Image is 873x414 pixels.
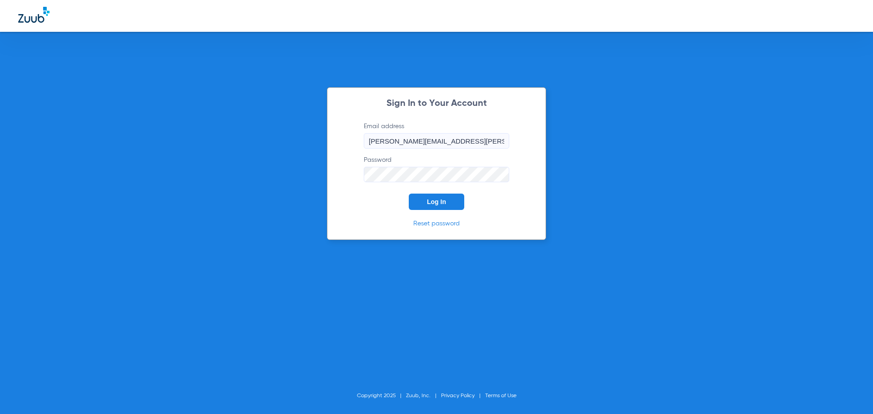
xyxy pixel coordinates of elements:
span: Log In [427,198,446,205]
a: Privacy Policy [441,393,475,399]
li: Zuub, Inc. [406,391,441,400]
iframe: Chat Widget [828,370,873,414]
img: Zuub Logo [18,7,50,23]
label: Email address [364,122,509,149]
input: Email address [364,133,509,149]
li: Copyright 2025 [357,391,406,400]
a: Terms of Use [485,393,517,399]
button: Log In [409,194,464,210]
label: Password [364,155,509,182]
a: Reset password [413,220,460,227]
h2: Sign In to Your Account [350,99,523,108]
input: Password [364,167,509,182]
